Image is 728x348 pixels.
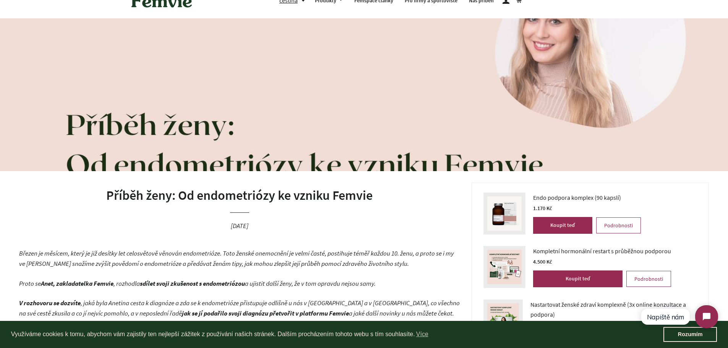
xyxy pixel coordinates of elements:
b: V rozhovoru se dozvíte [19,299,81,307]
span: Endo podpora komplex (90 kapslí) [533,193,621,202]
span: a jaké další novinky u nás můžete čekat. [349,309,454,317]
span: 1.170 Kč [533,205,552,212]
button: Koupit teď [533,270,623,287]
a: Podrobnosti [596,217,641,233]
a: Kompletní hormonální restart s průběžnou podporou 4.500 Kč [533,246,671,267]
a: Endo podpora komplex (90 kapslí) 1.170 Kč [533,193,641,213]
span: Proto se [19,279,41,288]
iframe: Tidio Chat [634,299,725,335]
span: Využíváme cookies k tomu, abychom vám zajistily ten nejlepší zážitek z používání našich stránek. ... [11,329,663,340]
span: , rozhodla [113,279,140,288]
span: a ujistit další ženy, že v tom opravdu nejsou samy. [245,279,376,288]
span: , jaká byla Anetina cesta k diagnóze a zda se k endometrióze přistupuje odlišně u nás v [GEOGRAPH... [19,299,460,317]
span: Březen je měsícem, který je již desítky let celosvětově věnován endometrióze. Toto ženské onemocn... [19,249,454,268]
a: Podrobnosti [626,271,671,287]
b: jak se jí podařilo svoji diagnózu přetvořit v platformu Femvie [182,309,349,317]
b: sdílet svoji zkušenost s endometriózou [140,279,245,288]
a: Nastartovat ženské zdraví komplexně (3x online konzultace a podpora) 2.900 Kč [530,299,697,330]
h1: Příběh ženy: Od endometriózy ke vzniku Femvie [19,186,460,205]
span: Nastartovat ženské zdraví komplexně (3x online konzultace a podpora) [530,299,697,319]
span: 4.500 Kč [533,258,552,265]
button: Koupit teď [533,217,592,234]
time: [DATE] [231,222,248,230]
b: Anet, zakladatelka Femvie [41,279,113,288]
span: Kompletní hormonální restart s průběžnou podporou [533,246,671,256]
a: learn more about cookies [415,329,430,340]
